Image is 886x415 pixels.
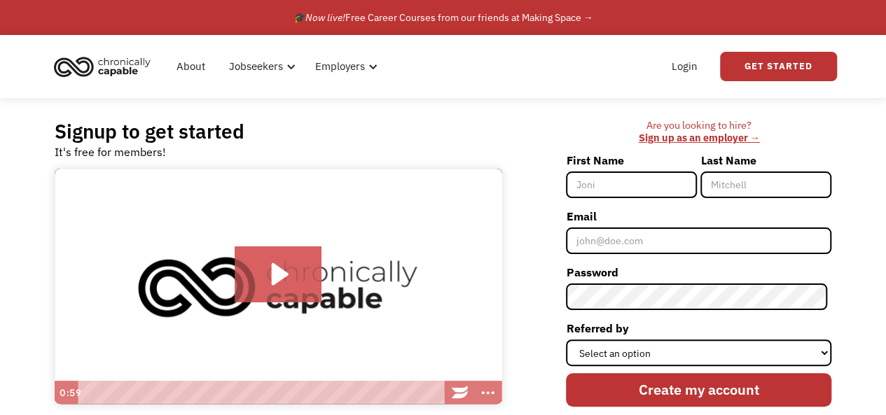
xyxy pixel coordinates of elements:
label: First Name [566,149,697,171]
input: Create my account [566,373,831,407]
img: Introducing Chronically Capable [55,169,502,405]
input: Joni [566,171,697,198]
a: Get Started [720,52,837,81]
a: Wistia Logo -- Learn More [446,381,474,405]
div: Employers [307,44,382,89]
a: Login [663,44,706,89]
div: Playbar [85,381,439,405]
input: Mitchell [700,171,831,198]
div: Jobseekers [229,58,283,75]
h2: Signup to get started [55,119,244,143]
div: Jobseekers [221,44,300,89]
a: Sign up as an employer → [638,131,759,144]
div: Are you looking to hire? ‍ [566,119,831,145]
label: Password [566,261,831,283]
a: About [168,44,214,89]
label: Email [566,205,831,227]
button: Show more buttons [474,381,502,405]
a: home [50,51,161,82]
img: Chronically Capable logo [50,51,155,82]
button: Play Video: Introducing Chronically Capable [235,246,322,302]
label: Referred by [566,317,831,339]
div: 🎓 Free Career Courses from our friends at Making Space → [293,9,593,26]
div: It's free for members! [55,143,166,160]
label: Last Name [700,149,831,171]
em: Now live! [305,11,345,24]
div: Employers [315,58,365,75]
input: john@doe.com [566,227,831,254]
